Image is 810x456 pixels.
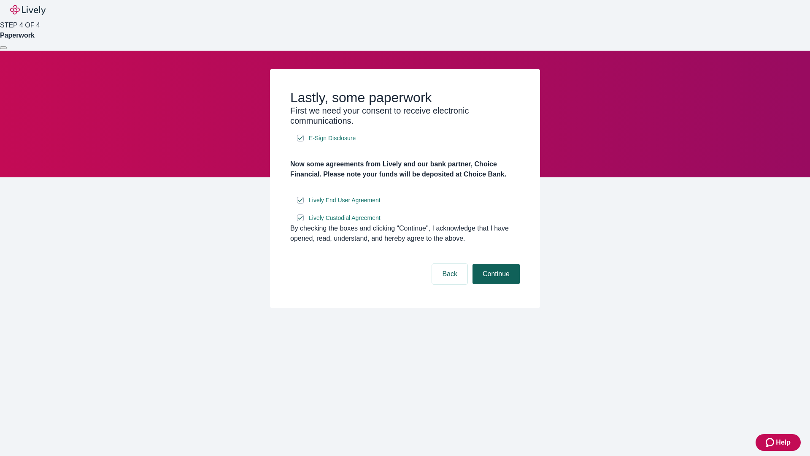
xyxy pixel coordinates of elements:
button: Zendesk support iconHelp [756,434,801,451]
span: Lively Custodial Agreement [309,214,381,223]
a: e-sign disclosure document [307,133,357,144]
img: Lively [10,5,46,15]
svg: Zendesk support icon [766,437,776,448]
span: Help [776,437,791,448]
span: Lively End User Agreement [309,196,381,205]
h2: Lastly, some paperwork [290,90,520,106]
h3: First we need your consent to receive electronic communications. [290,106,520,126]
div: By checking the boxes and clicking “Continue", I acknowledge that I have opened, read, understand... [290,223,520,244]
button: Back [432,264,467,284]
a: e-sign disclosure document [307,195,382,206]
a: e-sign disclosure document [307,213,382,223]
button: Continue [472,264,520,284]
h4: Now some agreements from Lively and our bank partner, Choice Financial. Please note your funds wi... [290,159,520,179]
span: E-Sign Disclosure [309,134,356,143]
